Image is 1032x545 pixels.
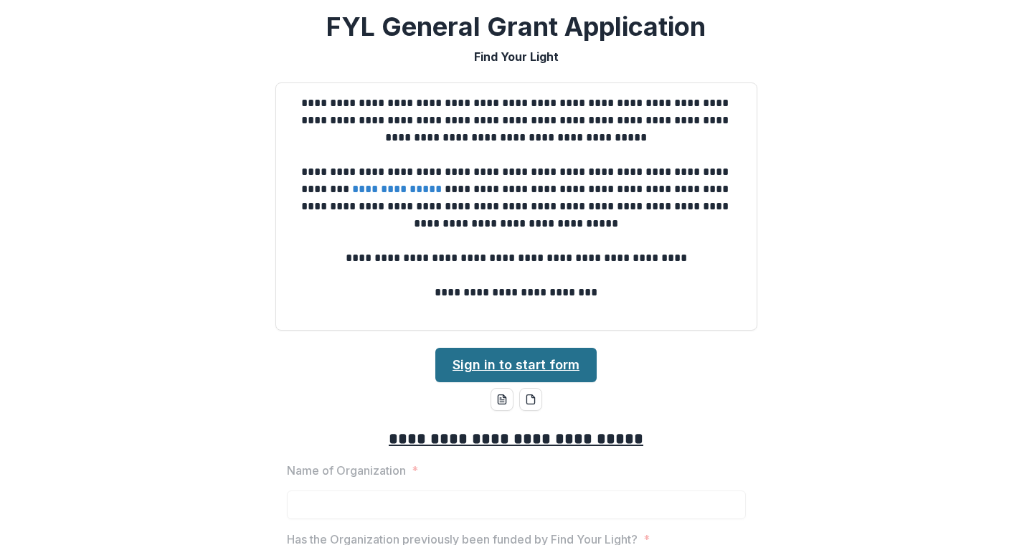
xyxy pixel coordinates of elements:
button: word-download [491,388,513,411]
a: Sign in to start form [435,348,597,382]
h2: FYL General Grant Application [326,11,706,42]
p: Name of Organization [287,462,406,479]
p: Find Your Light [474,48,559,65]
button: pdf-download [519,388,542,411]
